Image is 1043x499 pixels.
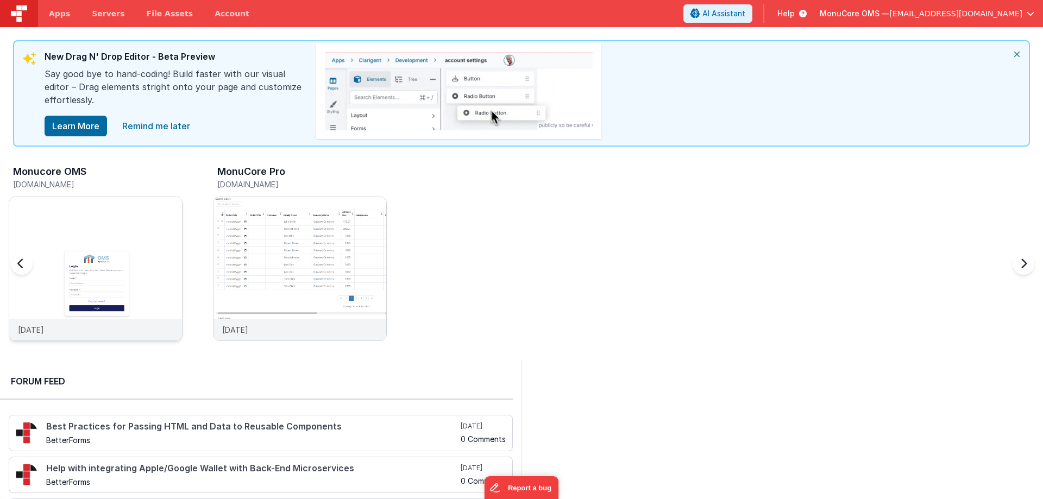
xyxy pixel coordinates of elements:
h5: 0 Comments [461,435,506,443]
span: [EMAIL_ADDRESS][DOMAIN_NAME] [889,8,1022,19]
span: Apps [49,8,70,19]
p: [DATE] [222,324,248,336]
span: Servers [92,8,124,19]
h5: BetterForms [46,478,458,486]
h5: [DATE] [461,464,506,472]
img: 295_2.png [16,464,37,485]
h4: Best Practices for Passing HTML and Data to Reusable Components [46,422,458,432]
button: AI Assistant [683,4,752,23]
h5: [DOMAIN_NAME] [217,180,387,188]
h2: Forum Feed [11,375,502,388]
span: AI Assistant [702,8,745,19]
h3: MonuCore Pro [217,166,285,177]
h5: [DOMAIN_NAME] [13,180,183,188]
button: MonuCore OMS — [EMAIL_ADDRESS][DOMAIN_NAME] [820,8,1034,19]
span: File Assets [147,8,193,19]
h5: BetterForms [46,436,458,444]
img: 295_2.png [16,422,37,444]
h5: 0 Comments [461,477,506,485]
span: MonuCore OMS — [820,8,889,19]
button: Learn More [45,116,107,136]
span: Help [777,8,795,19]
h4: Help with integrating Apple/Google Wallet with Back-End Microservices [46,464,458,473]
i: close [1005,41,1029,67]
h3: Monucore OMS [13,166,86,177]
a: Help with integrating Apple/Google Wallet with Back-End Microservices BetterForms [DATE] 0 Comments [9,457,513,493]
a: close [116,115,197,137]
div: Say good bye to hand-coding! Build faster with our visual editor – Drag elements stright onto you... [45,67,305,115]
div: New Drag N' Drop Editor - Beta Preview [45,50,305,67]
iframe: Marker.io feedback button [485,476,559,499]
h5: [DATE] [461,422,506,431]
a: Best Practices for Passing HTML and Data to Reusable Components BetterForms [DATE] 0 Comments [9,415,513,451]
